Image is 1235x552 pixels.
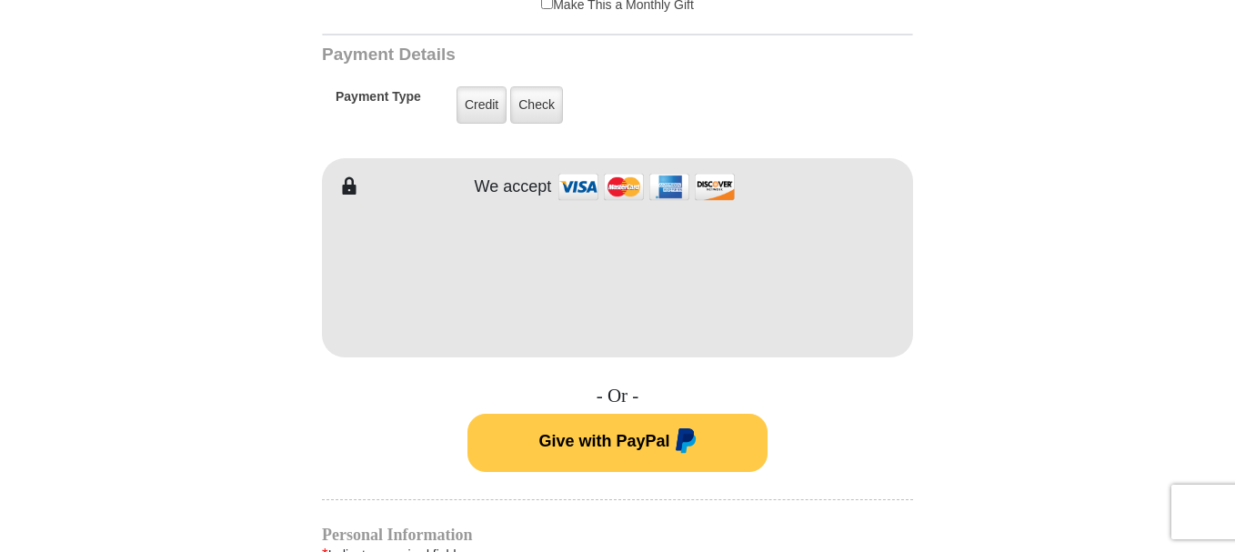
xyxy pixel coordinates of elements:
h4: Personal Information [322,527,913,542]
button: Give with PayPal [467,414,768,472]
label: Credit [457,86,507,124]
h4: We accept [475,177,552,197]
label: Check [510,86,563,124]
h4: - Or - [322,385,913,407]
h5: Payment Type [336,89,421,114]
h3: Payment Details [322,45,786,65]
img: paypal [670,428,697,457]
span: Give with PayPal [538,432,669,450]
img: credit cards accepted [556,167,738,206]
